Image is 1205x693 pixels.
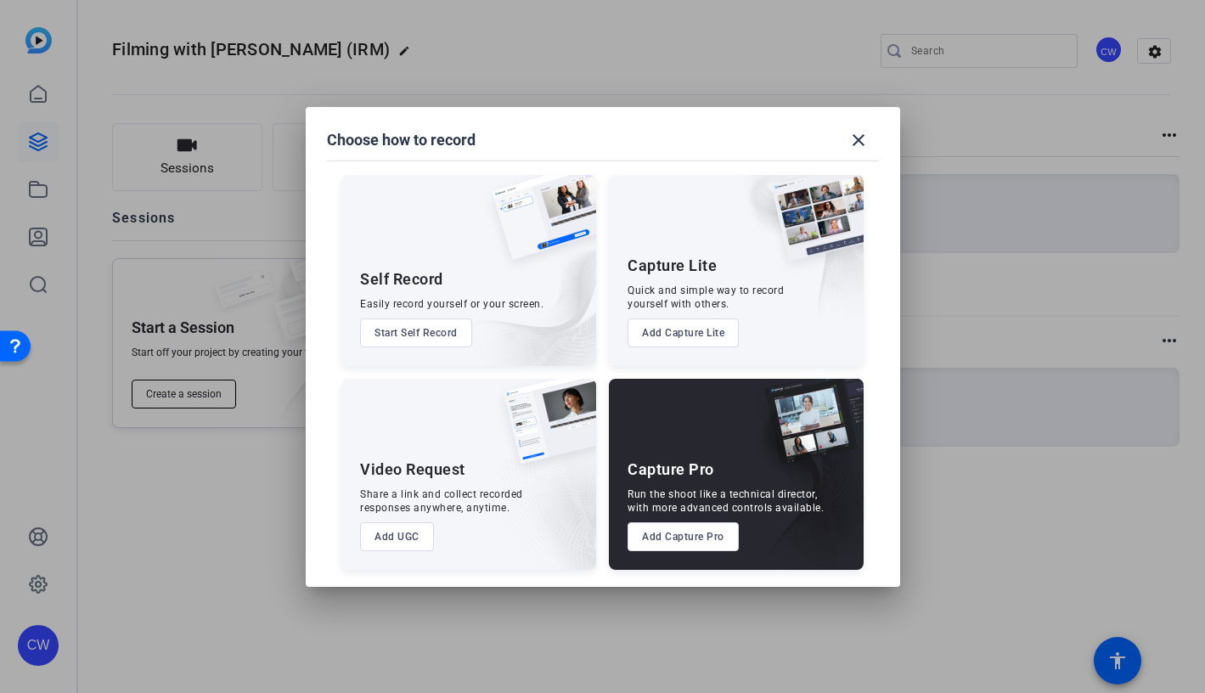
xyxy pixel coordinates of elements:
div: Run the shoot like a technical director, with more advanced controls available. [628,487,824,515]
img: capture-lite.png [758,175,864,279]
h1: Choose how to record [327,130,476,150]
div: Easily record yourself or your screen. [360,297,543,311]
mat-icon: close [848,130,869,150]
div: Quick and simple way to record yourself with others. [628,284,784,311]
img: embarkstudio-ugc-content.png [498,431,596,570]
img: embarkstudio-capture-lite.png [712,175,864,345]
img: ugc-content.png [491,379,596,482]
div: Video Request [360,459,465,480]
div: Self Record [360,269,443,290]
div: Capture Lite [628,256,717,276]
button: Start Self Record [360,318,472,347]
img: self-record.png [479,175,596,277]
div: Share a link and collect recorded responses anywhere, anytime. [360,487,523,515]
button: Add Capture Pro [628,522,739,551]
img: embarkstudio-self-record.png [448,211,596,366]
img: capture-pro.png [752,379,864,482]
button: Add Capture Lite [628,318,739,347]
img: embarkstudio-capture-pro.png [738,400,864,570]
div: Capture Pro [628,459,714,480]
button: Add UGC [360,522,434,551]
